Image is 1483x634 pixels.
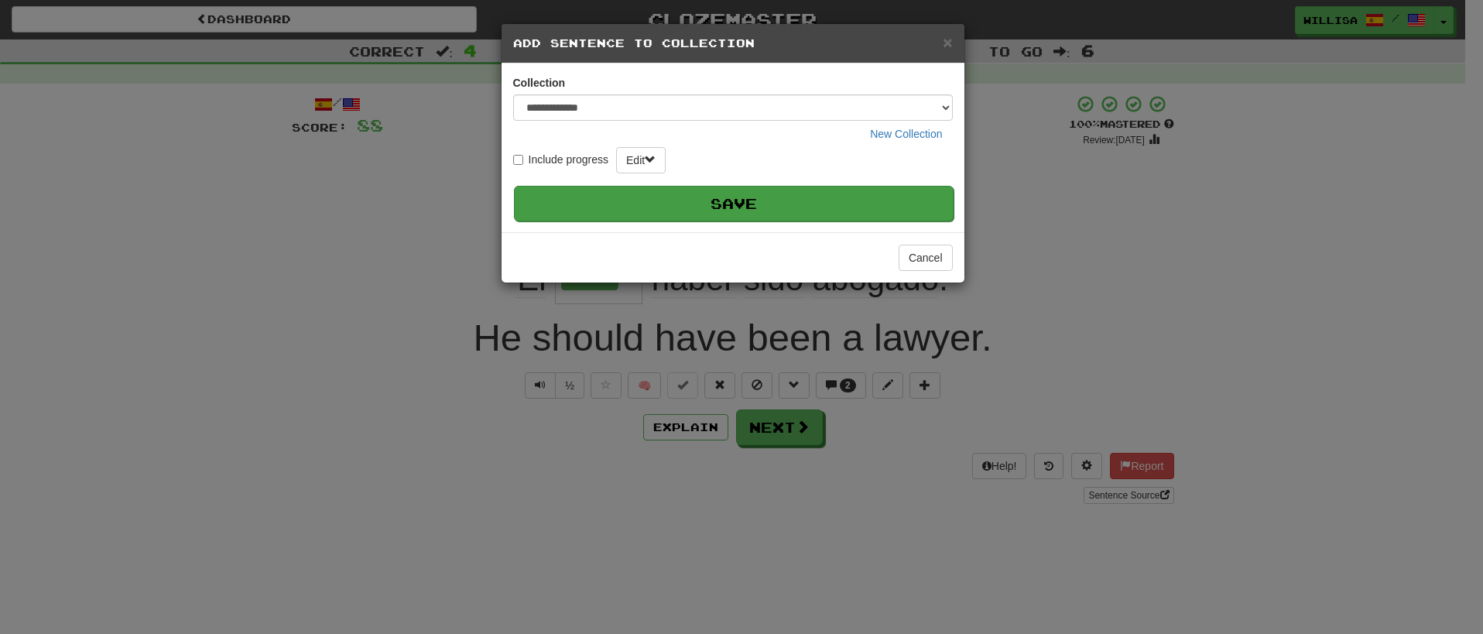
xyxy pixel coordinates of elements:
[513,152,609,167] label: Include progress
[860,121,952,147] button: New Collection
[899,245,953,271] button: Cancel
[513,36,953,51] h5: Add Sentence to Collection
[513,155,523,165] input: Include progress
[616,147,666,173] button: Edit
[943,33,952,51] span: ×
[513,75,566,91] label: Collection
[943,34,952,50] button: Close
[514,186,954,221] button: Save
